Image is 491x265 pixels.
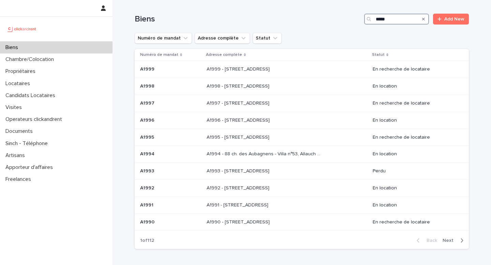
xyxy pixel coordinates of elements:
p: A1998 [140,82,156,89]
tr: A1995A1995 A1995 - [STREET_ADDRESS]A1995 - [STREET_ADDRESS] En recherche de locataire [135,129,469,146]
a: Add New [433,14,469,25]
p: Chambre/Colocation [3,56,59,63]
p: A1998 - [STREET_ADDRESS] [207,82,271,89]
p: A1994 - 88 ch. des Aubagnens - Villa n°53, Allauch 13190 [207,150,322,157]
p: En recherche de locataire [373,219,458,225]
tr: A1994A1994 A1994 - 88 ch. des Aubagnens - Villa n°53, Allauch 13190A1994 - 88 ch. des Aubagnens -... [135,146,469,163]
p: En location [373,118,458,123]
p: Propriétaires [3,68,41,75]
tr: A1991A1991 A1991 - [STREET_ADDRESS]A1991 - [STREET_ADDRESS] En location [135,197,469,214]
tr: A1997A1997 A1997 - [STREET_ADDRESS]A1997 - [STREET_ADDRESS] En recherche de locataire [135,95,469,112]
p: Biens [3,44,24,51]
p: Documents [3,128,38,135]
p: Freelances [3,176,36,183]
button: Next [440,237,469,244]
tr: A1999A1999 A1999 - [STREET_ADDRESS]A1999 - [STREET_ADDRESS] En recherche de locataire [135,61,469,78]
p: En location [373,202,458,208]
tr: A1998A1998 A1998 - [STREET_ADDRESS]A1998 - [STREET_ADDRESS] En location [135,78,469,95]
p: Apporteur d'affaires [3,164,58,171]
button: Statut [253,33,282,44]
button: Numéro de mandat [135,33,192,44]
p: A1996 - [STREET_ADDRESS] [207,116,271,123]
tr: A1992A1992 A1992 - [STREET_ADDRESS]A1992 - [STREET_ADDRESS] En location [135,180,469,197]
p: Numéro de mandat [140,51,178,59]
p: A1995 [140,133,155,140]
p: En location [373,83,458,89]
span: Back [422,238,437,243]
p: A1997 - [STREET_ADDRESS] [207,99,271,106]
p: A1995 - [STREET_ADDRESS] [207,133,271,140]
p: A1992 [140,184,155,191]
p: Operateurs clickandrent [3,116,68,123]
p: A1999 [140,65,156,72]
p: Statut [372,51,385,59]
p: A1991 [140,201,155,208]
p: A1993 [140,167,155,174]
p: A1994 [140,150,156,157]
p: A1992 - 24 Avenue du Ponant, Villeneuve-la-Garenne 92390 [207,184,271,191]
p: En location [373,151,458,157]
p: A1990 [140,218,156,225]
p: Sinch - Téléphone [3,140,53,147]
button: Adresse complète [195,33,250,44]
p: Artisans [3,152,30,159]
p: Candidats Locataires [3,92,61,99]
tr: A1993A1993 A1993 - [STREET_ADDRESS]A1993 - [STREET_ADDRESS] Perdu [135,163,469,180]
span: Add New [444,17,464,21]
p: A1990 - [STREET_ADDRESS] [207,218,271,225]
span: Next [443,238,458,243]
h1: Biens [135,14,361,24]
p: A1996 [140,116,156,123]
p: En recherche de locataire [373,135,458,140]
p: Visites [3,104,27,111]
button: Back [411,237,440,244]
p: En recherche de locataire [373,100,458,106]
p: A1993 - 382 avenue d’Argenteuil, Asnières-sur-Seine 92600 [207,167,271,174]
input: Search [364,14,429,25]
p: A1997 [140,99,156,106]
p: En recherche de locataire [373,66,458,72]
p: A1991 - 43 Grande Rue du Petit Saint Jean, Amiens 80000 [207,201,270,208]
tr: A1996A1996 A1996 - [STREET_ADDRESS]A1996 - [STREET_ADDRESS] En location [135,112,469,129]
p: Locataires [3,80,35,87]
img: UCB0brd3T0yccxBKYDjQ [5,22,39,36]
p: A1999 - 12 Place Du Parc Aux Charrettes , Pontoise 95300 [207,65,271,72]
p: Perdu [373,168,458,174]
p: En location [373,185,458,191]
tr: A1990A1990 A1990 - [STREET_ADDRESS]A1990 - [STREET_ADDRESS] En recherche de locataire [135,214,469,231]
p: Adresse complète [206,51,242,59]
p: 1 of 112 [135,232,160,249]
